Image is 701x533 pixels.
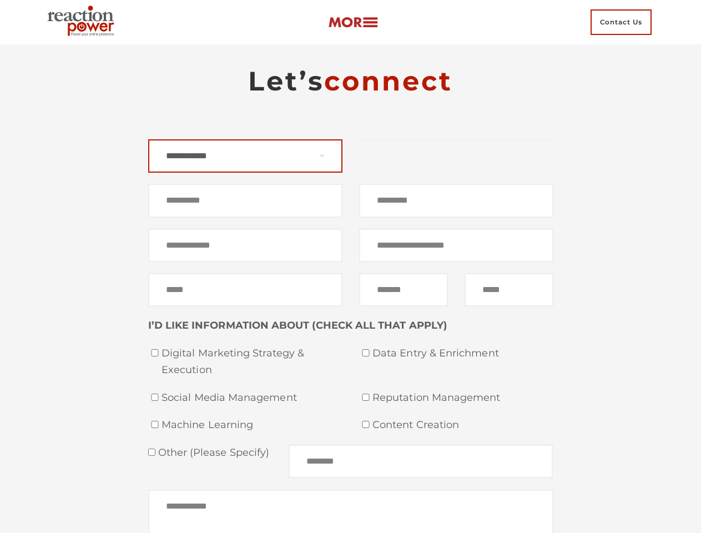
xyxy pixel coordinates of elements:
img: Executive Branding | Personal Branding Agency [43,2,123,42]
span: Contact Us [591,9,652,35]
strong: I’D LIKE INFORMATION ABOUT (CHECK ALL THAT APPLY) [148,319,447,331]
span: connect [324,65,453,97]
span: Reputation Management [372,390,553,406]
h2: Let’s [148,64,553,98]
span: Other (please specify) [155,446,270,459]
img: more-btn.png [328,16,378,29]
span: Content Creation [372,417,553,434]
span: Machine Learning [162,417,342,434]
span: Digital Marketing Strategy & Execution [162,345,342,378]
span: Data Entry & Enrichment [372,345,553,362]
span: Social Media Management [162,390,342,406]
